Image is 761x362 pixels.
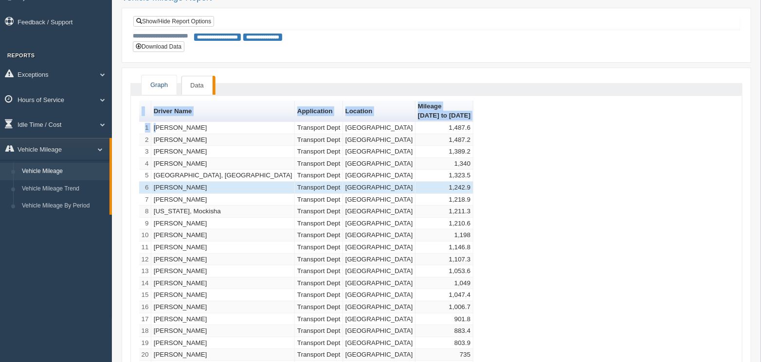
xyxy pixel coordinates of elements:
td: [PERSON_NAME] [151,349,295,361]
td: Transport Dept [295,194,343,206]
th: Sort column [151,101,295,122]
td: 5 [139,170,151,182]
td: [PERSON_NAME] [151,325,295,337]
td: [GEOGRAPHIC_DATA] [343,170,416,182]
td: [GEOGRAPHIC_DATA] [343,206,416,218]
td: 13 [139,265,151,277]
td: [GEOGRAPHIC_DATA] [343,182,416,194]
td: 1,487.2 [416,134,473,146]
td: Transport Dept [295,241,343,254]
td: Transport Dept [295,122,343,134]
td: [GEOGRAPHIC_DATA] [343,265,416,277]
td: [GEOGRAPHIC_DATA] [343,229,416,241]
a: Graph [142,75,177,95]
td: 18 [139,325,151,337]
td: 2 [139,134,151,146]
td: [PERSON_NAME] [151,182,295,194]
td: Transport Dept [295,182,343,194]
td: [GEOGRAPHIC_DATA] [343,349,416,361]
a: Data [181,76,212,95]
td: 1,487.6 [416,122,473,134]
td: 1,323.5 [416,170,473,182]
td: 1,146.8 [416,241,473,254]
td: 11 [139,241,151,254]
td: [PERSON_NAME] [151,241,295,254]
td: [GEOGRAPHIC_DATA] [343,122,416,134]
td: [GEOGRAPHIC_DATA], [GEOGRAPHIC_DATA] [151,170,295,182]
td: [PERSON_NAME] [151,337,295,349]
td: 1,210.6 [416,218,473,230]
td: Transport Dept [295,265,343,277]
td: 7 [139,194,151,206]
button: Download Data [133,41,184,52]
td: Transport Dept [295,301,343,313]
td: 1,006.7 [416,301,473,313]
td: 1,198 [416,229,473,241]
a: Show/Hide Report Options [133,16,214,27]
td: 1,053.6 [416,265,473,277]
td: 19 [139,337,151,349]
a: Vehicle Mileage By Period [18,197,109,215]
td: [GEOGRAPHIC_DATA] [343,325,416,337]
td: Transport Dept [295,337,343,349]
td: Transport Dept [295,254,343,266]
td: 1,047.4 [416,289,473,301]
td: Transport Dept [295,325,343,337]
td: [US_STATE], Mockisha [151,206,295,218]
td: 15 [139,289,151,301]
td: 8 [139,206,151,218]
td: [PERSON_NAME] [151,194,295,206]
td: Transport Dept [295,170,343,182]
td: Transport Dept [295,218,343,230]
td: 883.4 [416,325,473,337]
td: [PERSON_NAME] [151,301,295,313]
td: Transport Dept [295,349,343,361]
td: Transport Dept [295,289,343,301]
td: [PERSON_NAME] [151,229,295,241]
td: [PERSON_NAME] [151,254,295,266]
td: 17 [139,313,151,326]
td: [GEOGRAPHIC_DATA] [343,313,416,326]
td: [GEOGRAPHIC_DATA] [343,134,416,146]
td: [PERSON_NAME] [151,158,295,170]
td: [GEOGRAPHIC_DATA] [343,301,416,313]
td: [GEOGRAPHIC_DATA] [343,146,416,158]
td: 1,211.3 [416,206,473,218]
td: 901.8 [416,313,473,326]
td: [PERSON_NAME] [151,313,295,326]
td: [GEOGRAPHIC_DATA] [343,254,416,266]
td: [GEOGRAPHIC_DATA] [343,337,416,349]
td: [GEOGRAPHIC_DATA] [343,158,416,170]
td: 4 [139,158,151,170]
a: Vehicle Mileage [18,163,109,180]
td: 1,340 [416,158,473,170]
td: 1 [139,122,151,134]
td: 735 [416,349,473,361]
td: [PERSON_NAME] [151,277,295,290]
td: [PERSON_NAME] [151,122,295,134]
td: Transport Dept [295,313,343,326]
td: Transport Dept [295,134,343,146]
td: 1,049 [416,277,473,290]
td: [PERSON_NAME] [151,218,295,230]
td: Transport Dept [295,146,343,158]
td: 1,107.3 [416,254,473,266]
td: Transport Dept [295,206,343,218]
td: 803.9 [416,337,473,349]
td: 3 [139,146,151,158]
td: 9 [139,218,151,230]
td: [PERSON_NAME] [151,146,295,158]
td: 1,218.9 [416,194,473,206]
td: 10 [139,229,151,241]
a: Vehicle Mileage Trend [18,180,109,198]
td: 12 [139,254,151,266]
td: [PERSON_NAME] [151,289,295,301]
td: Transport Dept [295,229,343,241]
td: Transport Dept [295,158,343,170]
td: 1,242.9 [416,182,473,194]
td: [PERSON_NAME] [151,265,295,277]
td: [GEOGRAPHIC_DATA] [343,241,416,254]
td: [GEOGRAPHIC_DATA] [343,289,416,301]
td: 6 [139,182,151,194]
th: Sort column [416,101,473,122]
